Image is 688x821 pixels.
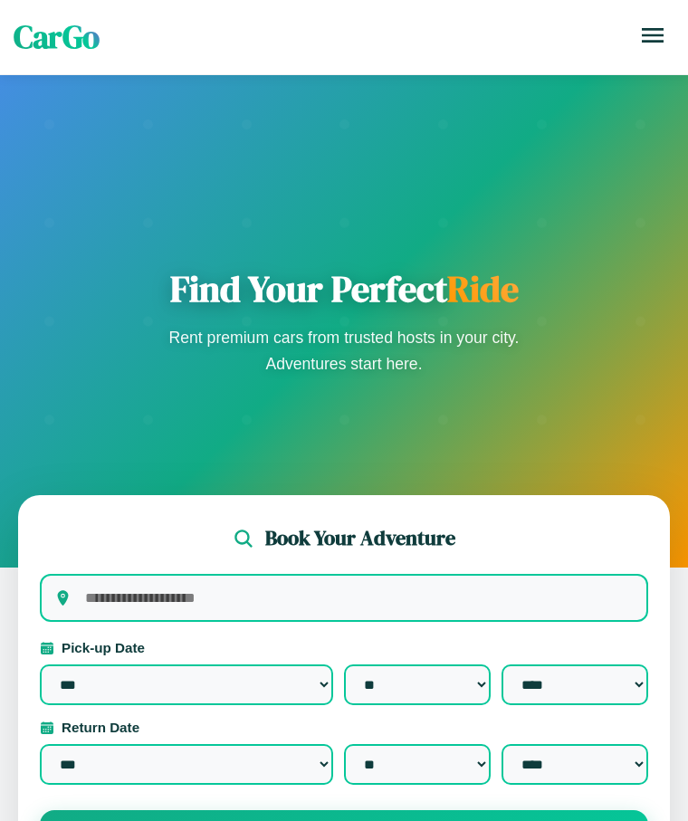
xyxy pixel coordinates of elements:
h1: Find Your Perfect [163,267,525,310]
p: Rent premium cars from trusted hosts in your city. Adventures start here. [163,325,525,376]
label: Pick-up Date [40,640,648,655]
span: CarGo [14,15,100,59]
h2: Book Your Adventure [265,524,455,552]
span: Ride [447,264,519,313]
label: Return Date [40,720,648,735]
